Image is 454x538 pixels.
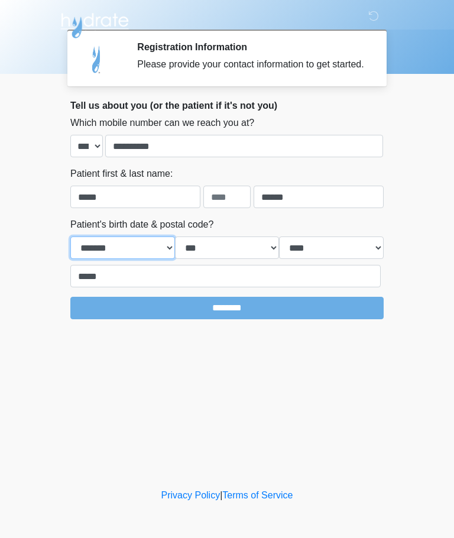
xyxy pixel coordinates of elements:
[79,41,115,77] img: Agent Avatar
[222,490,293,500] a: Terms of Service
[70,116,254,130] label: Which mobile number can we reach you at?
[137,57,366,72] div: Please provide your contact information to get started.
[161,490,220,500] a: Privacy Policy
[70,218,213,232] label: Patient's birth date & postal code?
[70,100,384,111] h2: Tell us about you (or the patient if it's not you)
[220,490,222,500] a: |
[70,167,173,181] label: Patient first & last name:
[59,9,131,39] img: Hydrate IV Bar - Arcadia Logo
